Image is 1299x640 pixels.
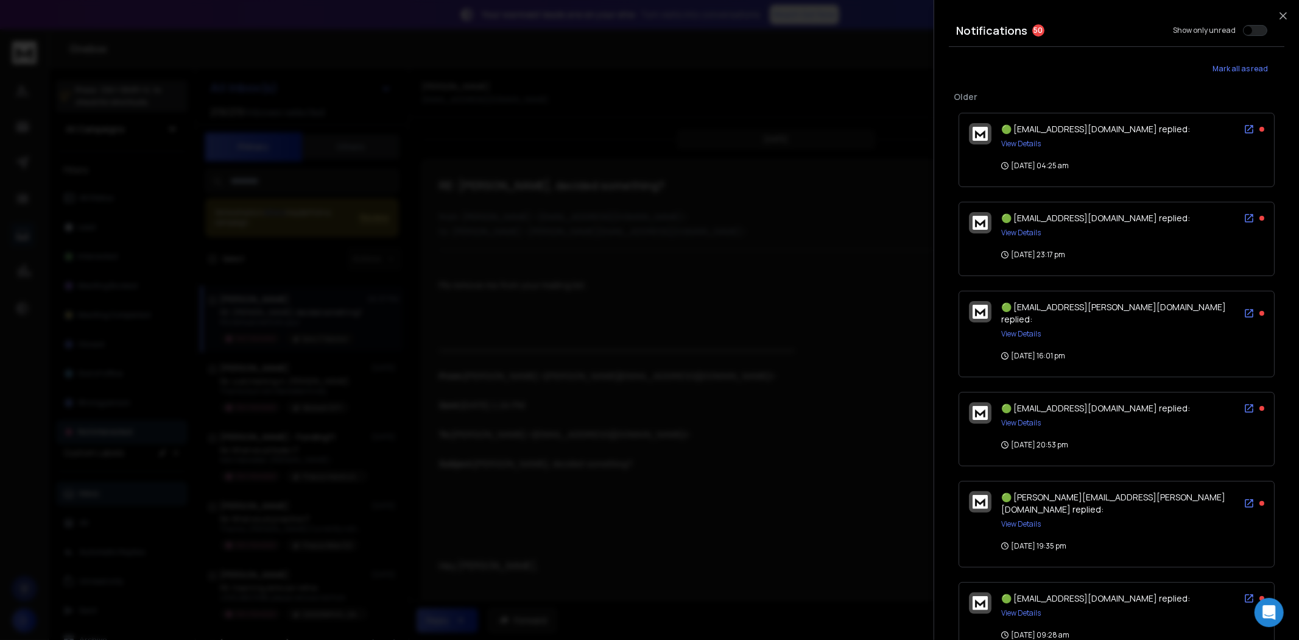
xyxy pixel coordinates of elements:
[1001,440,1068,450] p: [DATE] 20:53 pm
[1173,26,1236,35] label: Show only unread
[1001,402,1190,414] span: 🟢 [EMAIL_ADDRESS][DOMAIN_NAME] replied:
[973,305,988,319] img: logo
[1001,592,1190,604] span: 🟢 [EMAIL_ADDRESS][DOMAIN_NAME] replied:
[1001,418,1041,428] button: View Details
[1001,608,1041,618] button: View Details
[973,216,988,230] img: logo
[954,91,1280,103] p: Older
[1001,519,1041,529] button: View Details
[956,22,1027,39] h3: Notifications
[1001,630,1069,640] p: [DATE] 09:28 am
[1001,161,1069,171] p: [DATE] 04:25 am
[1001,212,1190,224] span: 🟢 [EMAIL_ADDRESS][DOMAIN_NAME] replied:
[1001,139,1041,149] button: View Details
[973,406,988,420] img: logo
[1001,541,1066,551] p: [DATE] 19:35 pm
[1001,351,1065,361] p: [DATE] 16:01 pm
[1001,250,1065,260] p: [DATE] 23:17 pm
[1001,329,1041,339] button: View Details
[973,495,988,509] img: logo
[973,127,988,141] img: logo
[1001,228,1041,238] button: View Details
[1213,64,1269,74] span: Mark all as read
[1197,57,1284,81] button: Mark all as read
[1001,123,1190,135] span: 🟢 [EMAIL_ADDRESS][DOMAIN_NAME] replied:
[1032,24,1044,37] span: 50
[973,596,988,610] img: logo
[1255,598,1284,627] div: Open Intercom Messenger
[1001,301,1226,325] span: 🟢 [EMAIL_ADDRESS][PERSON_NAME][DOMAIN_NAME] replied:
[1001,491,1225,515] span: 🟢 [PERSON_NAME][EMAIL_ADDRESS][PERSON_NAME][DOMAIN_NAME] replied:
